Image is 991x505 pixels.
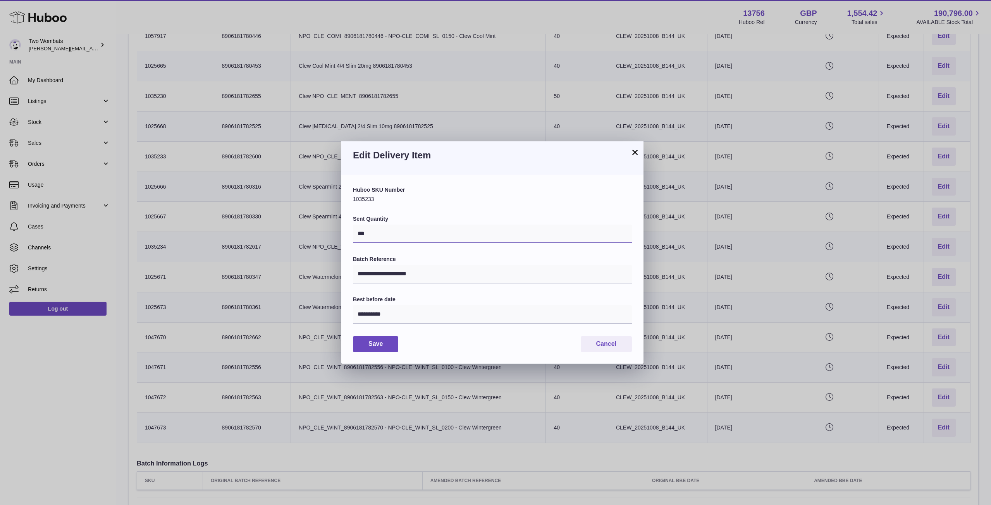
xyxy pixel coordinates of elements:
[353,186,632,194] label: Huboo SKU Number
[353,336,398,352] button: Save
[353,149,632,161] h3: Edit Delivery Item
[353,215,632,223] label: Sent Quantity
[353,256,632,263] label: Batch Reference
[581,336,632,352] button: Cancel
[630,148,640,157] button: ×
[353,186,632,203] div: 1035233
[353,296,632,303] label: Best before date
